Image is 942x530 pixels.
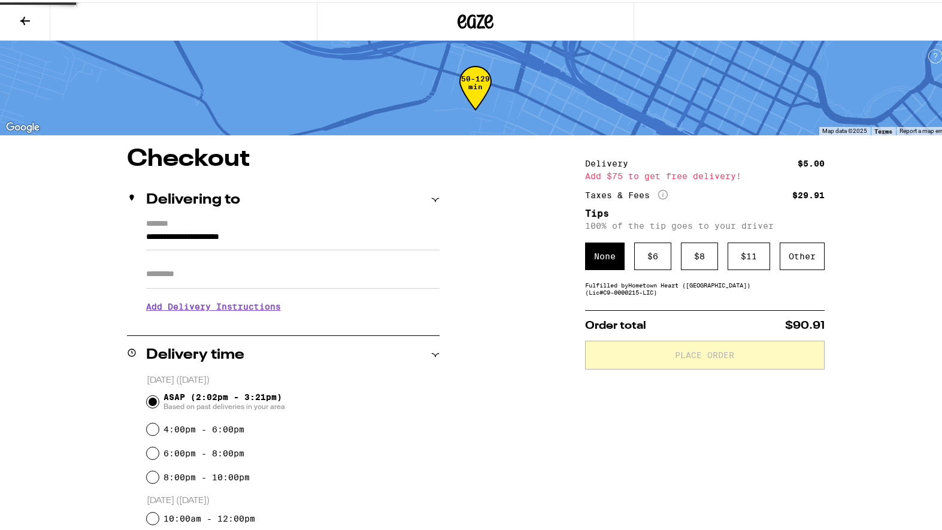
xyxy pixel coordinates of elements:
[3,117,43,133] img: Google
[146,190,240,205] h2: Delivering to
[147,493,440,504] p: [DATE] ([DATE])
[675,349,734,357] span: Place Order
[785,318,825,329] span: $90.91
[585,157,637,165] div: Delivery
[163,511,255,521] label: 10:00am - 12:00pm
[146,290,440,318] h3: Add Delivery Instructions
[585,318,646,329] span: Order total
[792,189,825,197] div: $29.91
[146,318,440,328] p: We'll contact you at [PHONE_NUMBER] when we arrive
[163,446,244,456] label: 6:00pm - 8:00pm
[146,346,244,360] h2: Delivery time
[681,240,718,268] div: $ 8
[585,207,825,216] h5: Tips
[798,157,825,165] div: $5.00
[822,125,867,132] span: Map data ©2025
[874,125,892,132] a: Terms
[585,187,668,198] div: Taxes & Fees
[163,422,244,432] label: 4:00pm - 6:00pm
[7,8,86,18] span: Hi. Need any help?
[780,240,825,268] div: Other
[3,117,43,133] a: Open this area in Google Maps (opens a new window)
[127,145,440,169] h1: Checkout
[147,372,440,384] p: [DATE] ([DATE])
[163,399,285,409] span: Based on past deliveries in your area
[585,240,625,268] div: None
[585,279,825,293] div: Fulfilled by Hometown Heart ([GEOGRAPHIC_DATA]) (Lic# C9-0000215-LIC )
[163,470,250,480] label: 8:00pm - 10:00pm
[585,219,825,228] p: 100% of the tip goes to your driver
[634,240,671,268] div: $ 6
[459,72,492,117] div: 50-129 min
[585,338,825,367] button: Place Order
[585,169,825,178] div: Add $75 to get free delivery!
[163,390,285,409] span: ASAP (2:02pm - 3:21pm)
[728,240,770,268] div: $ 11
